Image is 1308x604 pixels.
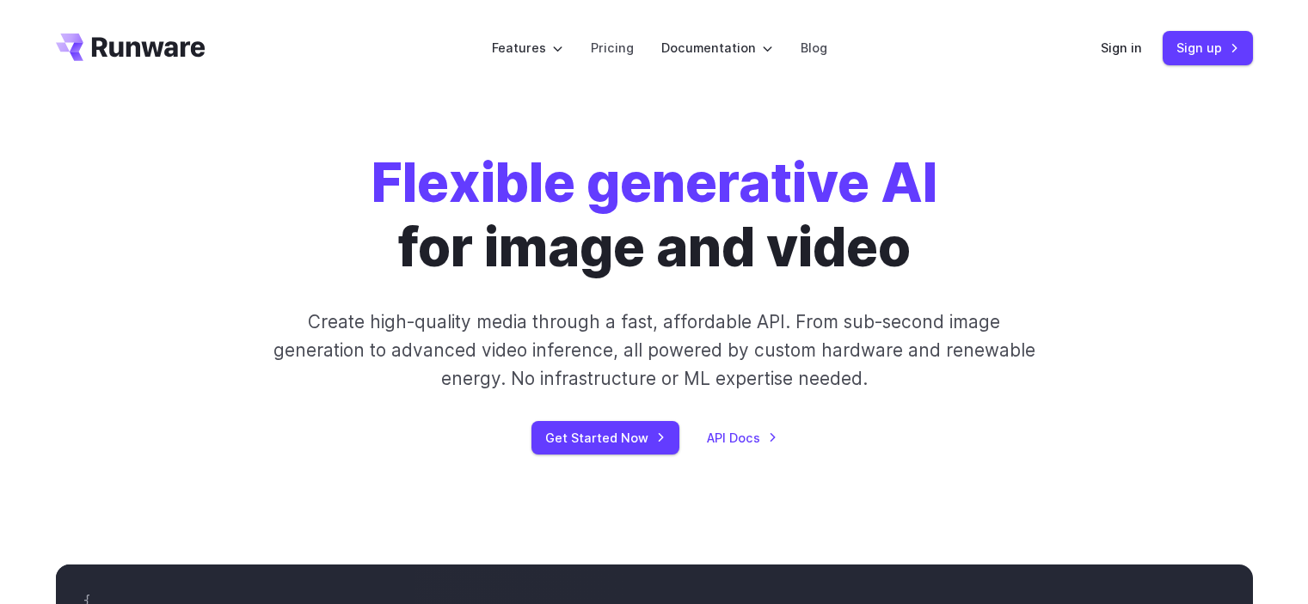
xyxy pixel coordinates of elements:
label: Documentation [661,38,773,58]
a: Sign in [1101,38,1142,58]
a: API Docs [707,428,777,448]
a: Sign up [1163,31,1253,64]
a: Blog [801,38,827,58]
strong: Flexible generative AI [372,150,937,215]
a: Go to / [56,34,206,61]
a: Get Started Now [531,421,679,455]
p: Create high-quality media through a fast, affordable API. From sub-second image generation to adv... [271,308,1037,394]
a: Pricing [591,38,634,58]
h1: for image and video [372,151,937,280]
label: Features [492,38,563,58]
